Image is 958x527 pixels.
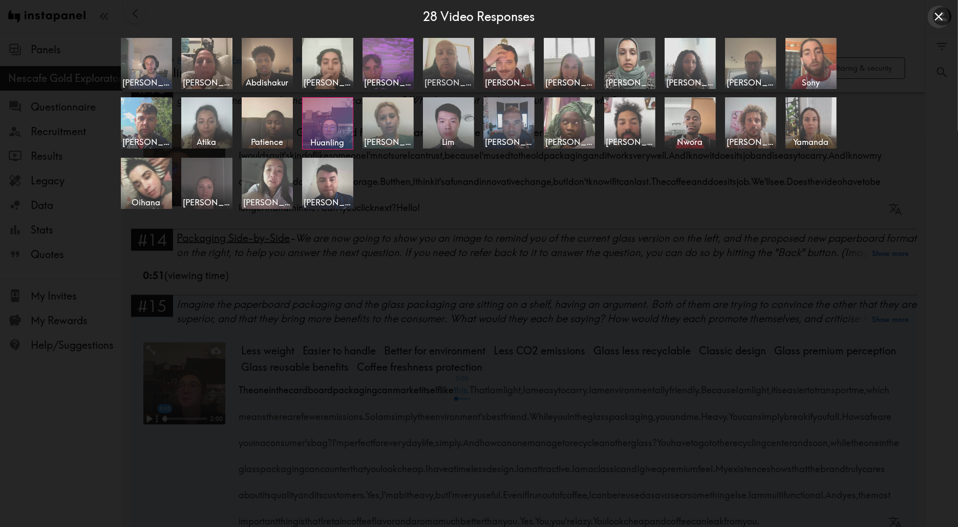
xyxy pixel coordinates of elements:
a: [PERSON_NAME] [121,38,173,89]
a: [PERSON_NAME] [604,38,656,89]
span: Atika [183,136,230,147]
a: [PERSON_NAME] [423,38,475,89]
a: [PERSON_NAME] [121,97,173,149]
span: [PERSON_NAME] [485,77,533,88]
span: Huanling [305,137,351,148]
span: [PERSON_NAME] [485,136,533,147]
span: [PERSON_NAME] [123,136,170,147]
span: [PERSON_NAME] [123,77,170,88]
h4: 28 Video Responses [423,8,535,26]
span: [PERSON_NAME] [304,77,351,88]
span: [PERSON_NAME] [244,197,291,208]
a: [PERSON_NAME] [483,38,536,89]
span: Lim [425,136,472,147]
a: [PERSON_NAME] [363,97,415,149]
span: [PERSON_NAME] [183,197,230,208]
a: Abdishakur [242,38,294,89]
span: Patience [244,136,291,147]
span: Nwora [667,136,714,147]
a: [PERSON_NAME] [604,97,656,149]
span: [PERSON_NAME] [667,77,714,88]
a: Yamanda [785,97,838,149]
span: Oihana [123,197,170,208]
a: Lim [423,97,475,149]
span: [PERSON_NAME] [606,77,653,88]
a: [PERSON_NAME] [725,97,777,149]
a: [PERSON_NAME] [302,158,354,209]
a: Nwora [665,97,717,149]
span: [PERSON_NAME] [606,136,653,147]
a: [PERSON_NAME] [302,38,354,89]
a: Oihana [121,158,173,209]
span: [PERSON_NAME] [727,77,774,88]
span: [PERSON_NAME] [304,197,351,208]
a: Atika [181,97,233,149]
a: [PERSON_NAME] [665,38,717,89]
span: [PERSON_NAME] [365,77,412,88]
a: Patience [242,97,294,149]
a: [PERSON_NAME] [181,38,233,89]
a: Huanling [302,97,354,150]
span: Yamanda [787,136,835,147]
a: [PERSON_NAME] [483,97,536,149]
a: [PERSON_NAME] [544,38,596,89]
span: [PERSON_NAME] [425,77,472,88]
a: [PERSON_NAME] [181,158,233,209]
span: Abdishakur [244,77,291,88]
a: [PERSON_NAME] [363,38,415,89]
span: [PERSON_NAME] [365,136,412,147]
a: [PERSON_NAME] [725,38,777,89]
span: [PERSON_NAME] [183,77,230,88]
span: [PERSON_NAME] [546,77,593,88]
button: Close expanded view [928,6,950,28]
span: [PERSON_NAME] [727,136,774,147]
a: [PERSON_NAME] [544,97,596,149]
span: [PERSON_NAME] [546,136,593,147]
span: Sony [787,77,835,88]
a: Sony [785,38,838,89]
a: [PERSON_NAME] [242,158,294,209]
